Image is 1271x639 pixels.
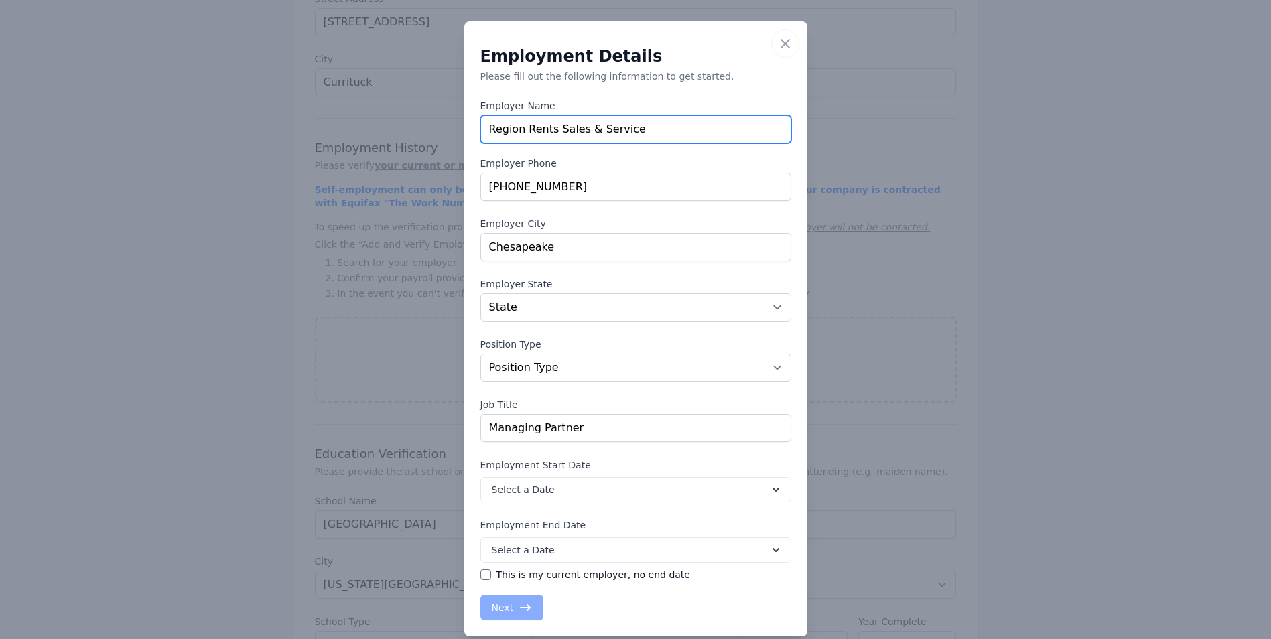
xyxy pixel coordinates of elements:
[480,414,791,442] input: Job Title
[480,217,791,230] label: Employer City
[480,338,791,351] label: Position Type
[480,277,791,291] label: Employer State
[480,99,791,113] label: Employer Name
[480,48,791,64] h3: Employment Details
[492,483,555,496] span: Select a Date
[480,157,791,170] label: Employer Phone
[492,543,555,557] span: Select a Date
[496,568,690,581] label: This is my current employer, no end date
[480,477,791,502] button: Select a Date
[480,518,791,532] label: Employment End Date
[480,398,791,411] label: Job Title
[480,233,791,261] input: Employer City
[480,537,791,563] button: Select a Date
[480,458,791,472] label: Employment Start Date
[480,70,791,83] p: Please fill out the following information to get started.
[480,173,791,201] input: Employer Phone
[480,115,791,143] input: Employer Name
